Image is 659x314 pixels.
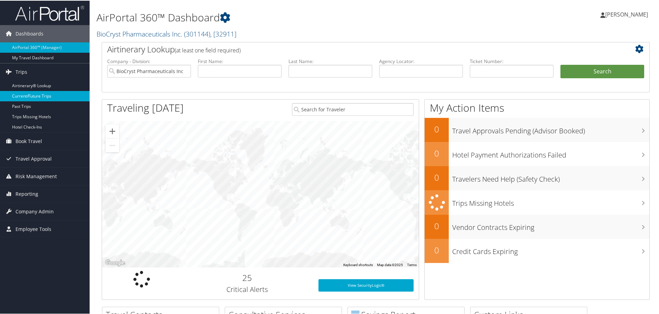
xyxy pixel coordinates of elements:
h2: 0 [425,171,449,183]
a: 0Credit Cards Expiring [425,238,649,262]
h2: Airtinerary Lookup [107,43,599,54]
a: 0Hotel Payment Authorizations Failed [425,141,649,165]
button: Search [560,64,644,78]
span: [PERSON_NAME] [605,10,648,18]
h2: 25 [186,271,308,283]
label: Company - Division: [107,57,191,64]
h1: Traveling [DATE] [107,100,184,114]
label: Agency Locator: [379,57,463,64]
span: Company Admin [16,202,54,220]
h2: 0 [425,123,449,134]
span: Reporting [16,185,38,202]
a: [PERSON_NAME] [600,3,655,24]
a: 0Travel Approvals Pending (Advisor Booked) [425,117,649,141]
a: Open this area in Google Maps (opens a new window) [104,258,126,267]
span: Book Travel [16,132,42,149]
a: Trips Missing Hotels [425,190,649,214]
span: Map data ©2025 [377,262,403,266]
h3: Hotel Payment Authorizations Failed [452,146,649,159]
span: Travel Approval [16,150,52,167]
label: Last Name: [288,57,372,64]
button: Keyboard shortcuts [343,262,373,267]
h3: Trips Missing Hotels [452,194,649,207]
h3: Travel Approvals Pending (Advisor Booked) [452,122,649,135]
a: 0Vendor Contracts Expiring [425,214,649,238]
h1: AirPortal 360™ Dashboard [97,10,469,24]
h2: 0 [425,147,449,159]
button: Zoom in [105,124,119,138]
span: , [ 32911 ] [210,29,236,38]
span: ( 301144 ) [184,29,210,38]
h1: My Action Items [425,100,649,114]
img: airportal-logo.png [15,4,84,21]
label: Ticket Number: [470,57,554,64]
a: View SecurityLogic® [318,278,414,291]
span: Employee Tools [16,220,51,237]
h3: Vendor Contracts Expiring [452,219,649,232]
a: Terms (opens in new tab) [407,262,417,266]
a: BioCryst Pharmaceuticals Inc. [97,29,236,38]
img: Google [104,258,126,267]
button: Zoom out [105,138,119,152]
h3: Credit Cards Expiring [452,243,649,256]
h3: Critical Alerts [186,284,308,294]
span: (at least one field required) [175,46,241,53]
label: First Name: [198,57,282,64]
h3: Travelers Need Help (Safety Check) [452,170,649,183]
a: 0Travelers Need Help (Safety Check) [425,165,649,190]
span: Trips [16,63,27,80]
span: Dashboards [16,24,43,42]
h2: 0 [425,244,449,255]
span: Risk Management [16,167,57,184]
input: Search for Traveler [292,102,414,115]
h2: 0 [425,220,449,231]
